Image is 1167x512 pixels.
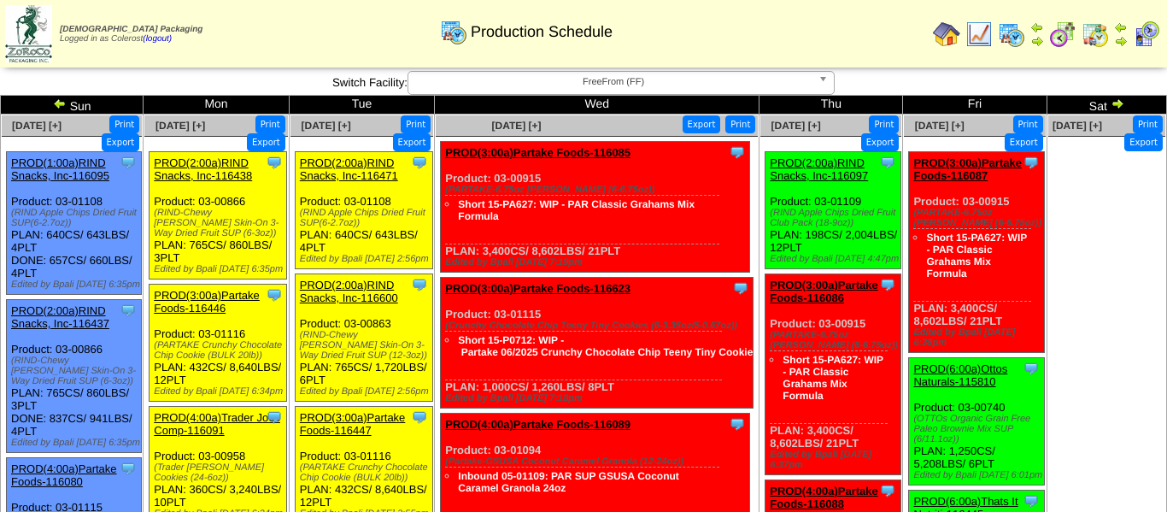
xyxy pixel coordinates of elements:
[60,25,202,34] span: [DEMOGRAPHIC_DATA] Packaging
[445,282,630,295] a: PROD(3:00a)Partake Foods-116623
[295,274,432,402] div: Product: 03-00863 PLAN: 765CS / 1,720LBS / 6PLT
[879,276,896,293] img: Tooltip
[1082,21,1109,48] img: calendarinout.gif
[154,156,252,182] a: PROD(2:00a)RIND Snacks, Inc-116438
[913,327,1044,348] div: Edited by Bpali [DATE] 6:38pm
[154,386,286,397] div: Edited by Bpali [DATE] 6:34pm
[913,414,1044,444] div: (OTTOs Organic Grain Free Paleo Brownie Mix SUP (6/11.1oz))
[300,254,432,264] div: Edited by Bpali [DATE] 2:56pm
[458,470,678,494] a: Inbound 05-01109: PAR SUP GSUSA Coconut Caramel Granola 24oz
[11,156,109,182] a: PROD(1:00a)RIND Snacks, Inc-116095
[913,362,1007,388] a: PROD(6:00a)Ottos Naturals-115810
[11,280,141,290] div: Edited by Bpali [DATE] 6:35pm
[1023,492,1040,509] img: Tooltip
[1133,115,1163,133] button: Print
[289,96,435,115] td: Tue
[770,156,868,182] a: PROD(2:00a)RIND Snacks, Inc-116097
[266,154,283,171] img: Tooltip
[300,208,432,228] div: (RIND Apple Chips Dried Fruit SUP(6-2.7oz))
[255,115,285,133] button: Print
[120,154,137,171] img: Tooltip
[445,321,753,331] div: (Crunchy Chocolate Chip Teeny Tiny Cookies (6-3.35oz/5-0.67oz))
[913,156,1021,182] a: PROD(3:00a)Partake Foods-116087
[879,482,896,499] img: Tooltip
[1047,96,1166,115] td: Sat
[1023,360,1040,377] img: Tooltip
[725,115,755,133] button: Print
[909,152,1045,353] div: Product: 03-00915 PLAN: 3,400CS / 8,602LBS / 21PLT
[12,120,62,132] span: [DATE] [+]
[295,152,432,269] div: Product: 03-01108 PLAN: 640CS / 643LBS / 4PLT
[729,144,746,161] img: Tooltip
[759,96,903,115] td: Thu
[154,340,286,361] div: (PARTAKE Crunchy Chocolate Chip Cookie (BULK 20lb))
[11,304,109,330] a: PROD(2:00a)RIND Snacks, Inc-116437
[1023,154,1040,171] img: Tooltip
[683,115,721,133] button: Export
[765,152,901,269] div: Product: 03-01109 PLAN: 198CS / 2,004LBS / 12PLT
[154,264,286,274] div: Edited by Bpali [DATE] 6:35pm
[1030,34,1044,48] img: arrowright.gif
[1114,21,1128,34] img: arrowleft.gif
[154,208,286,238] div: (RIND-Chewy [PERSON_NAME] Skin-On 3-Way Dried Fruit SUP (6-3oz))
[1053,120,1102,132] a: [DATE] [+]
[903,96,1047,115] td: Fri
[770,254,900,264] div: Edited by Bpali [DATE] 4:47pm
[300,462,432,483] div: (PARTAKE Crunchy Chocolate Chip Cookie (BULK 20lb))
[300,411,406,437] a: PROD(3:00a)Partake Foods-116447
[155,120,205,132] a: [DATE] [+]
[435,96,759,115] td: Wed
[869,115,899,133] button: Print
[445,257,749,268] div: Edited by Bpali [DATE] 7:19pm
[401,115,431,133] button: Print
[879,154,896,171] img: Tooltip
[1013,115,1043,133] button: Print
[732,280,749,297] img: Tooltip
[458,198,695,222] a: Short 15-PA627: WIP - PAR Classic Grahams Mix Formula
[266,286,283,303] img: Tooltip
[154,289,260,315] a: PROD(3:00a)Partake Foods-116446
[926,232,1027,280] a: Short 15-PA627: WIP - PAR Classic Grahams Mix Formula
[915,120,965,132] a: [DATE] [+]
[266,409,283,426] img: Tooltip
[5,5,52,62] img: zoroco-logo-small.webp
[933,21,960,48] img: home.gif
[445,456,749,467] div: (Partake-GSUSA Coconut Caramel Granola (12-24oz))
[909,358,1045,486] div: Product: 03-00740 PLAN: 1,250CS / 5,208LBS / 6PLT
[154,462,286,483] div: (Trader [PERSON_NAME] Cookies (24-6oz))
[11,438,141,448] div: Edited by Bpali [DATE] 6:35pm
[109,115,139,133] button: Print
[770,450,900,470] div: Edited by Bpali [DATE] 6:37pm
[771,120,821,132] a: [DATE] [+]
[1114,34,1128,48] img: arrowright.gif
[143,34,172,44] a: (logout)
[11,462,117,488] a: PROD(4:00a)Partake Foods-116080
[1133,21,1160,48] img: calendarcustomer.gif
[770,485,877,510] a: PROD(4:00a)Partake Foods-116088
[11,208,141,228] div: (RIND Apple Chips Dried Fruit SUP(6-2.7oz))
[7,152,142,295] div: Product: 03-01108 PLAN: 640CS / 643LBS / 4PLT DONE: 657CS / 660LBS / 4PLT
[861,133,900,151] button: Export
[770,330,900,350] div: (PARTAKE-6.75oz [PERSON_NAME] (6-6.75oz))
[1049,21,1076,48] img: calendarblend.gif
[60,25,202,44] span: Logged in as Colerost
[1111,97,1124,110] img: arrowright.gif
[411,276,428,293] img: Tooltip
[441,278,754,409] div: Product: 03-01115 PLAN: 1,000CS / 1,260LBS / 8PLT
[440,18,467,45] img: calendarprod.gif
[411,409,428,426] img: Tooltip
[120,460,137,477] img: Tooltip
[300,330,432,361] div: (RIND-Chewy [PERSON_NAME] Skin-On 3-Way Dried Fruit SUP (12-3oz))
[729,415,746,433] img: Tooltip
[154,411,280,437] a: PROD(4:00a)Trader Joes Comp-116091
[770,208,900,228] div: (RIND Apple Chips Dried Fruit Club Pack (18-9oz))
[300,386,432,397] div: Edited by Bpali [DATE] 2:56pm
[765,274,901,475] div: Product: 03-00915 PLAN: 3,400CS / 8,602LBS / 21PLT
[300,156,398,182] a: PROD(2:00a)RIND Snacks, Inc-116471
[965,21,993,48] img: line_graph.gif
[492,120,542,132] span: [DATE] [+]
[102,133,140,151] button: Export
